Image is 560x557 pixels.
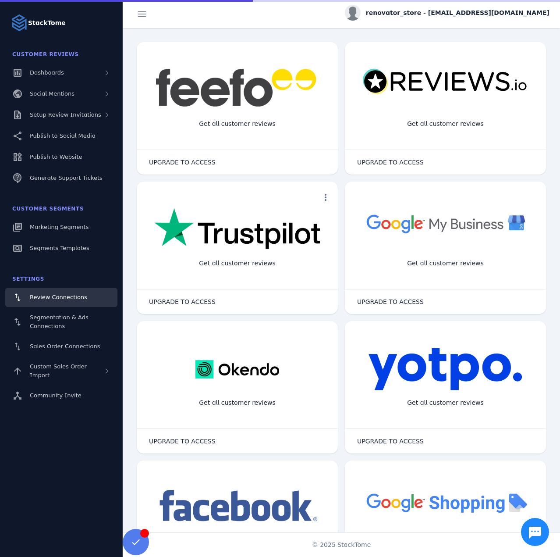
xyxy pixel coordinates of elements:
div: Get all customer reviews [400,112,491,136]
span: © 2025 StackTome [312,540,371,550]
span: Dashboards [30,69,64,76]
div: Get all customer reviews [400,252,491,275]
a: Community Invite [5,386,117,405]
span: Customer Reviews [12,51,79,57]
span: Generate Support Tickets [30,175,103,181]
span: UPGRADE TO ACCESS [149,299,216,305]
button: UPGRADE TO ACCESS [348,432,432,450]
div: Get all customer reviews [192,112,283,136]
span: UPGRADE TO ACCESS [357,299,424,305]
strong: StackTome [28,18,66,28]
a: Segments Templates [5,239,117,258]
span: Custom Sales Order Import [30,363,87,378]
button: UPGRADE TO ACCESS [140,432,224,450]
div: Get all customer reviews [192,391,283,414]
span: UPGRADE TO ACCESS [149,438,216,444]
span: Setup Review Invitations [30,111,101,118]
span: Community Invite [30,392,82,399]
img: facebook.png [154,487,320,526]
span: Publish to Social Media [30,132,96,139]
button: UPGRADE TO ACCESS [348,293,432,311]
span: Publish to Website [30,154,82,160]
img: Logo image [11,14,28,32]
span: UPGRADE TO ACCESS [357,159,424,165]
span: renovator_store - [EMAIL_ADDRESS][DOMAIN_NAME] [366,8,549,18]
img: googlebusiness.png [362,208,528,239]
a: Review Connections [5,288,117,307]
a: Marketing Segments [5,218,117,237]
button: UPGRADE TO ACCESS [140,293,224,311]
span: Customer Segments [12,206,84,212]
span: Segmentation & Ads Connections [30,314,89,329]
a: Sales Order Connections [5,337,117,356]
a: Segmentation & Ads Connections [5,309,117,335]
span: UPGRADE TO ACCESS [357,438,424,444]
img: yotpo.png [368,347,523,391]
a: Publish to Social Media [5,126,117,146]
img: trustpilot.png [154,208,320,251]
a: Publish to Website [5,147,117,167]
img: feefo.png [154,68,320,107]
img: profile.jpg [345,5,361,21]
button: UPGRADE TO ACCESS [140,154,224,171]
span: Social Mentions [30,90,74,97]
img: reviewsio.svg [362,68,528,95]
button: renovator_store - [EMAIL_ADDRESS][DOMAIN_NAME] [345,5,549,21]
span: Segments Templates [30,245,89,251]
div: Import Products from Google [393,531,497,554]
span: Sales Order Connections [30,343,100,350]
div: Get all customer reviews [400,391,491,414]
button: more [317,189,334,206]
span: Review Connections [30,294,87,300]
a: Generate Support Tickets [5,168,117,188]
span: Marketing Segments [30,224,89,230]
img: okendo.webp [195,347,279,391]
div: Get all customer reviews [192,252,283,275]
button: UPGRADE TO ACCESS [348,154,432,171]
span: Settings [12,276,44,282]
span: UPGRADE TO ACCESS [149,159,216,165]
img: googleshopping.png [362,487,528,518]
